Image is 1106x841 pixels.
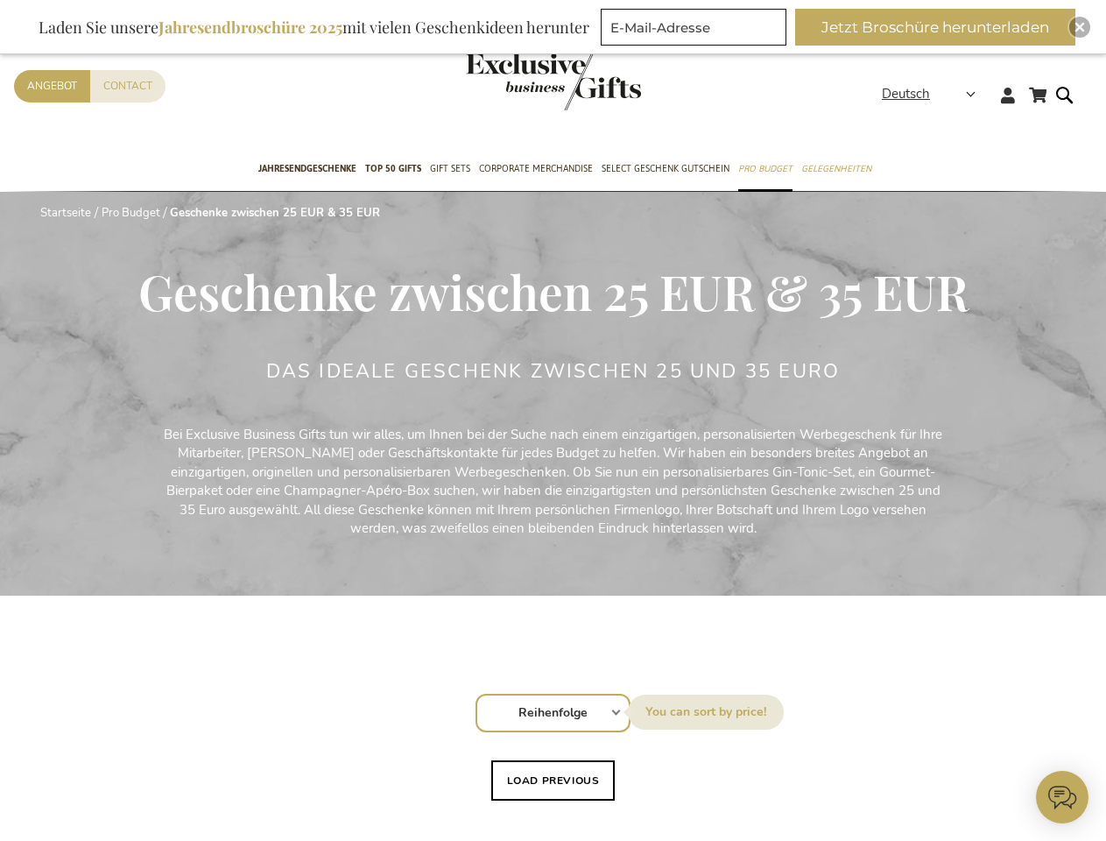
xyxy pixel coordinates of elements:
label: Sortieren nach [628,695,784,730]
input: E-Mail-Adresse [601,9,786,46]
b: Jahresendbroschüre 2025 [159,17,342,38]
span: Geschenke zwischen 25 EUR & 35 EUR [138,258,969,323]
div: Close [1069,17,1090,38]
strong: Geschenke zwischen 25 EUR & 35 EUR [170,205,380,221]
h2: Das ideale Geschenk zwischen 25 und 35 Euro [266,361,841,382]
span: TOP 50 Gifts [365,159,421,178]
img: Exclusive Business gifts logo [466,53,641,110]
a: Startseite [40,205,91,221]
a: Pro Budget [102,205,160,221]
a: Angebot [14,70,90,102]
a: Contact [90,70,166,102]
span: Corporate Merchandise [479,159,593,178]
span: Deutsch [882,84,930,104]
p: Bei Exclusive Business Gifts tun wir alles, um Ihnen bei der Suche nach einem einzigartigen, pers... [159,426,947,539]
div: Deutsch [882,84,987,104]
iframe: belco-activator-frame [1036,771,1088,823]
span: Gift Sets [430,159,470,178]
button: Load previous [491,760,616,801]
span: Gelegenheiten [801,159,871,178]
div: Laden Sie unsere mit vielen Geschenkideen herunter [31,9,597,46]
img: Close [1074,22,1085,32]
span: Pro Budget [738,159,793,178]
a: store logo [466,53,553,110]
span: Jahresendgeschenke [258,159,356,178]
span: Select Geschenk Gutschein [602,159,729,178]
button: Jetzt Broschüre herunterladen [795,9,1075,46]
form: marketing offers and promotions [601,9,792,51]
